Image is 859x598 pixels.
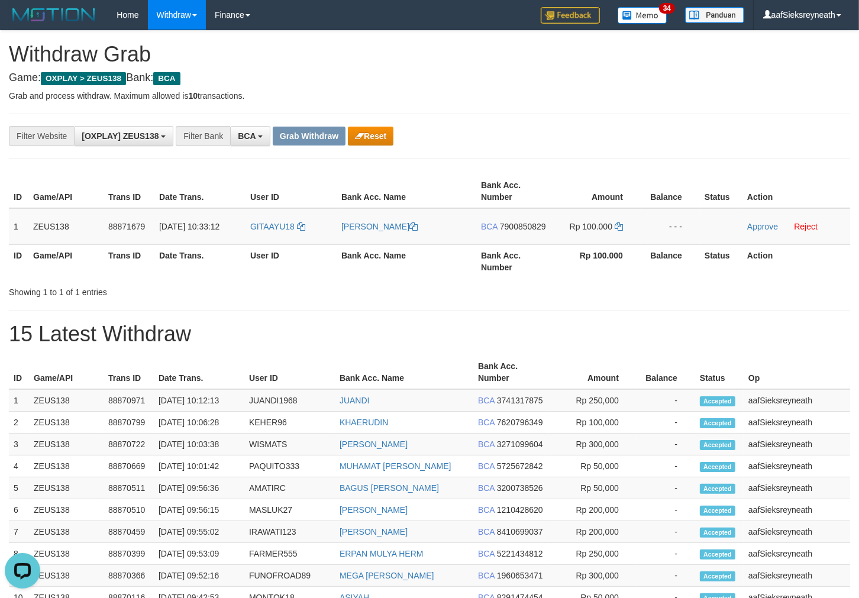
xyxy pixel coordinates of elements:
[29,389,104,412] td: ZEUS138
[29,477,104,499] td: ZEUS138
[250,222,305,231] a: GITAAYU18
[9,90,850,102] p: Grab and process withdraw. Maximum allowed is transactions.
[615,222,623,231] a: Copy 100000 to clipboard
[154,244,246,278] th: Date Trans.
[246,244,337,278] th: User ID
[500,222,546,231] span: Copy 7900850829 to clipboard
[9,434,29,455] td: 3
[9,174,28,208] th: ID
[29,565,104,587] td: ZEUS138
[244,434,335,455] td: WISMATS
[176,126,230,146] div: Filter Bank
[637,389,695,412] td: -
[659,3,675,14] span: 34
[548,455,637,477] td: Rp 50,000
[340,418,388,427] a: KHAERUDIN
[28,174,104,208] th: Game/API
[244,455,335,477] td: PAQUITO333
[478,571,495,580] span: BCA
[9,355,29,389] th: ID
[250,222,295,231] span: GITAAYU18
[700,528,735,538] span: Accepted
[478,396,495,405] span: BCA
[244,565,335,587] td: FUNOFROAD89
[548,477,637,499] td: Rp 50,000
[9,244,28,278] th: ID
[154,434,244,455] td: [DATE] 10:03:38
[497,396,543,405] span: Copy 3741317875 to clipboard
[9,455,29,477] td: 4
[244,389,335,412] td: JUANDI1968
[700,462,735,472] span: Accepted
[154,412,244,434] td: [DATE] 10:06:28
[246,174,337,208] th: User ID
[548,565,637,587] td: Rp 300,000
[497,527,543,536] span: Copy 8410699037 to clipboard
[104,521,154,543] td: 88870459
[159,222,219,231] span: [DATE] 10:33:12
[548,355,637,389] th: Amount
[637,543,695,565] td: -
[154,174,246,208] th: Date Trans.
[476,244,551,278] th: Bank Acc. Number
[154,455,244,477] td: [DATE] 10:01:42
[473,355,548,389] th: Bank Acc. Number
[497,418,543,427] span: Copy 7620796349 to clipboard
[618,7,667,24] img: Button%20Memo.svg
[340,505,408,515] a: [PERSON_NAME]
[744,477,850,499] td: aafSieksreyneath
[478,439,495,449] span: BCA
[541,7,600,24] img: Feedback.jpg
[340,527,408,536] a: [PERSON_NAME]
[685,7,744,23] img: panduan.png
[744,412,850,434] td: aafSieksreyneath
[744,455,850,477] td: aafSieksreyneath
[700,418,735,428] span: Accepted
[244,412,335,434] td: KEHER96
[29,355,104,389] th: Game/API
[104,455,154,477] td: 88870669
[700,549,735,560] span: Accepted
[154,389,244,412] td: [DATE] 10:12:13
[9,6,99,24] img: MOTION_logo.png
[700,440,735,450] span: Accepted
[238,131,256,141] span: BCA
[641,208,700,245] td: - - -
[497,549,543,558] span: Copy 5221434812 to clipboard
[9,43,850,66] h1: Withdraw Grab
[700,571,735,581] span: Accepted
[340,461,451,471] a: MUHAMAT [PERSON_NAME]
[548,499,637,521] td: Rp 200,000
[244,477,335,499] td: AMATIRC
[29,434,104,455] td: ZEUS138
[478,461,495,471] span: BCA
[337,244,476,278] th: Bank Acc. Name
[695,355,744,389] th: Status
[335,355,473,389] th: Bank Acc. Name
[700,174,742,208] th: Status
[9,208,28,245] td: 1
[637,499,695,521] td: -
[9,543,29,565] td: 8
[641,174,700,208] th: Balance
[551,244,641,278] th: Rp 100.000
[154,499,244,521] td: [DATE] 09:56:15
[744,389,850,412] td: aafSieksreyneath
[497,483,543,493] span: Copy 3200738526 to clipboard
[548,434,637,455] td: Rp 300,000
[9,322,850,346] h1: 15 Latest Withdraw
[478,527,495,536] span: BCA
[700,506,735,516] span: Accepted
[29,455,104,477] td: ZEUS138
[104,244,154,278] th: Trans ID
[794,222,818,231] a: Reject
[244,521,335,543] td: IRAWATI123
[548,412,637,434] td: Rp 100,000
[244,499,335,521] td: MASLUK27
[104,355,154,389] th: Trans ID
[29,521,104,543] td: ZEUS138
[9,477,29,499] td: 5
[637,565,695,587] td: -
[28,208,104,245] td: ZEUS138
[548,389,637,412] td: Rp 250,000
